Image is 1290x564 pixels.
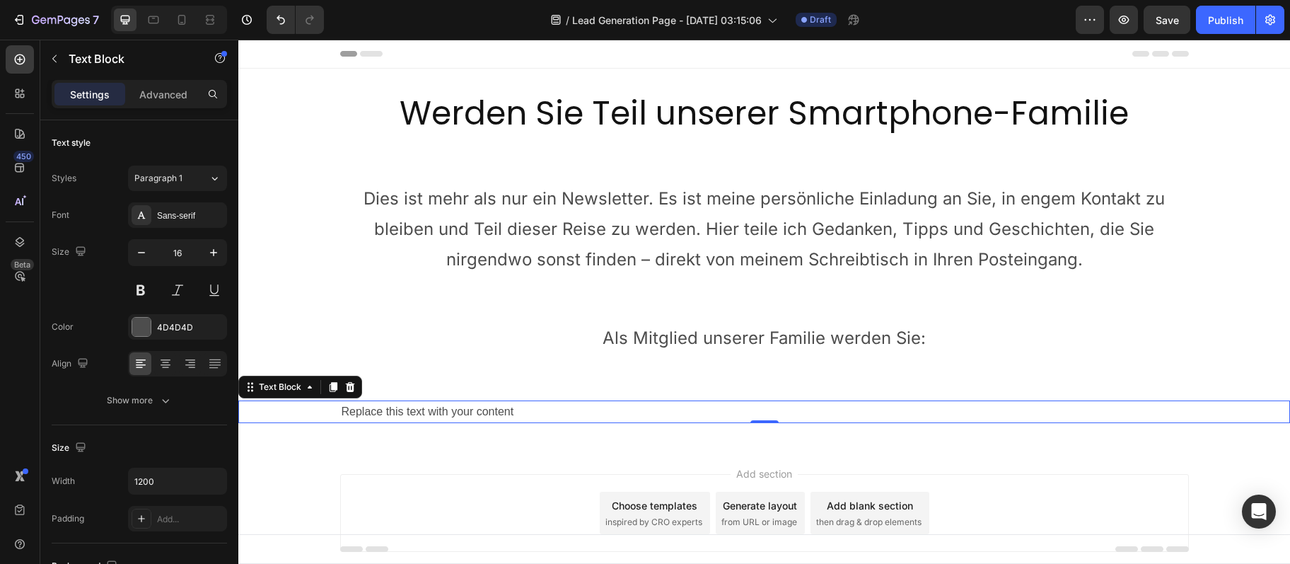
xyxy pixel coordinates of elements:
div: Undo/Redo [267,6,324,34]
p: Text Block [69,50,189,67]
div: Beta [11,259,34,270]
div: Width [52,475,75,488]
span: Save [1156,14,1179,26]
div: Padding [52,512,84,525]
span: Add section [492,427,559,442]
div: Font [52,209,69,221]
span: inspired by CRO experts [367,476,464,489]
p: 7 [93,11,99,28]
div: Publish [1208,13,1243,28]
span: from URL or image [483,476,559,489]
div: Color [52,321,74,333]
p: Advanced [139,87,187,102]
input: Auto [129,468,226,494]
button: Save [1144,6,1190,34]
p: Settings [70,87,110,102]
span: Draft [810,13,831,26]
div: 4D4D4D [157,321,223,334]
div: Open Intercom Messenger [1242,495,1276,529]
span: / [566,13,569,28]
div: Styles [52,172,76,185]
div: Generate layout [484,459,559,473]
div: Choose templates [373,459,459,473]
button: Show more [52,388,227,413]
div: Show more [107,393,173,408]
div: Size [52,439,89,458]
iframe: Design area [238,40,1290,564]
div: Add blank section [588,459,675,473]
div: Size [52,243,89,262]
span: Lead Generation Page - [DATE] 03:15:06 [572,13,762,28]
span: Paragraph 1 [134,172,182,185]
div: 450 [13,151,34,162]
div: Add... [157,513,223,526]
div: Align [52,355,91,374]
button: Paragraph 1 [128,166,227,191]
span: then drag & drop elements [578,476,683,489]
div: Sans-serif [157,209,223,222]
button: Publish [1196,6,1255,34]
button: 7 [6,6,105,34]
div: Text style [52,137,91,149]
